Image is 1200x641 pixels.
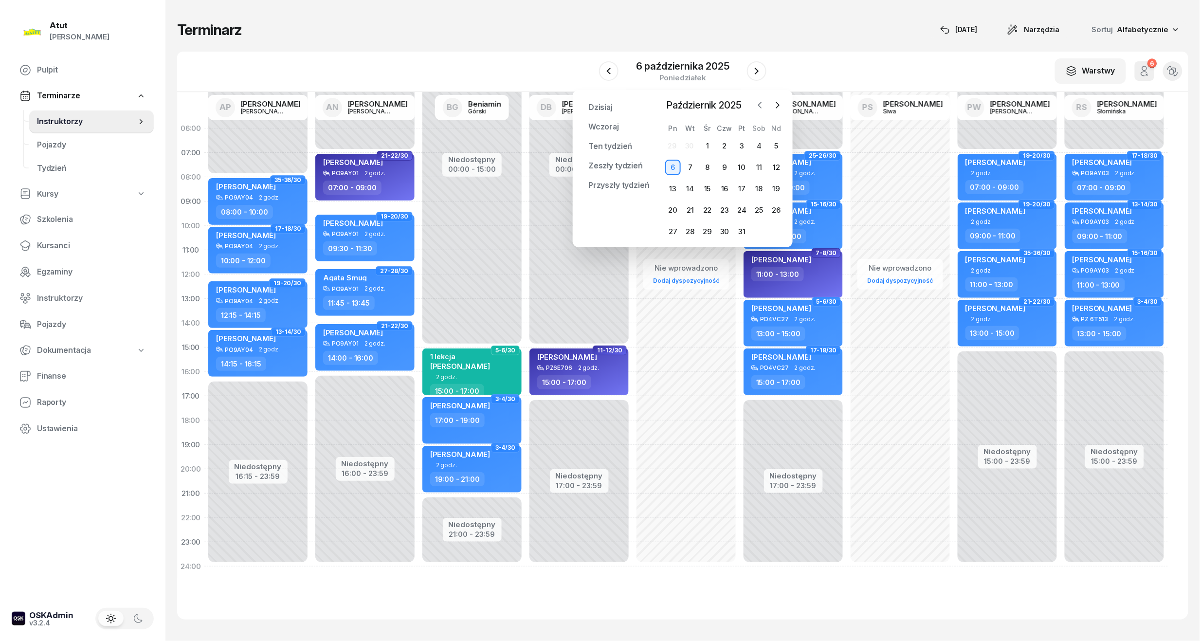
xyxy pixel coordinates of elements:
span: 2 godz. [971,170,992,176]
a: Pulpit [12,58,154,82]
span: [PERSON_NAME] [965,158,1025,167]
div: 10:00 [177,214,204,238]
span: 17-18/30 [275,228,301,230]
div: 17:00 - 23:59 [556,479,603,490]
div: 16:15 - 23:59 [235,470,282,480]
span: 13-14/30 [275,331,301,333]
div: 1 lekcja [430,352,490,361]
div: 27 [665,224,681,239]
div: 8 [700,160,715,175]
span: BG [447,103,458,111]
span: [PERSON_NAME] [751,352,811,362]
a: RS[PERSON_NAME]Słomińska [1064,95,1165,120]
div: 09:00 [177,189,204,214]
span: [PERSON_NAME] [1073,304,1132,313]
div: 15:00 [177,335,204,360]
div: PO9AY03 [1081,219,1109,225]
div: 31 [734,224,750,239]
a: Terminarze [12,85,154,107]
span: Terminarze [37,90,80,102]
div: Nie wprowadzono [649,262,723,275]
a: PS[PERSON_NAME]Siwa [850,95,951,120]
div: 24:00 [177,554,204,579]
div: 11 [751,160,767,175]
div: 21:00 [177,481,204,506]
button: Niedostępny15:00 - 23:59 [984,446,1031,467]
div: 13:00 [177,287,204,311]
span: 3-4/30 [495,398,515,400]
button: 6 [1135,61,1154,81]
div: 6 [665,160,681,175]
div: 1 [700,138,715,154]
div: 00:00 - 15:00 [448,163,496,173]
a: Przypnij [581,220,626,239]
div: PZ6E706 [546,365,572,371]
div: 09:00 - 11:00 [965,229,1020,243]
div: Niedostępny [449,521,496,528]
span: 21-22/30 [381,325,408,327]
span: Pulpit [37,64,146,76]
span: [PERSON_NAME] [430,362,490,371]
span: 3-4/30 [495,447,515,449]
div: PO9AY04 [225,194,253,201]
button: Narzędzia [998,20,1069,39]
div: 30 [717,224,732,239]
div: PO9AY04 [225,347,253,353]
div: [DATE] [940,24,978,36]
div: 15:00 - 23:59 [1091,455,1138,465]
span: Alfabetycznie [1117,25,1169,34]
span: Sortuj [1092,23,1115,36]
span: 5-6/30 [495,349,515,351]
div: Pn [664,124,681,132]
div: 15:00 - 17:00 [537,375,591,389]
span: 2 godz. [1115,267,1136,274]
div: PO4VC27 [760,316,789,322]
div: 17:00 [177,384,204,408]
div: [PERSON_NAME] [562,108,609,114]
div: PO9AY01 [332,286,359,292]
span: [PERSON_NAME] [323,158,383,167]
a: PW[PERSON_NAME][PERSON_NAME] [957,95,1058,120]
a: MR[PERSON_NAME][PERSON_NAME] [743,95,844,120]
a: Instruktorzy [29,110,154,133]
span: RS [1076,103,1087,111]
div: 09:30 - 11:30 [323,241,377,256]
div: 30 [685,142,694,150]
a: AP[PERSON_NAME][PERSON_NAME] [208,95,309,120]
div: 14 [682,181,698,197]
div: 06:00 [177,116,204,141]
div: v3.2.4 [29,620,73,626]
a: BGBeniaminGórski [435,95,509,120]
a: Finanse [12,365,154,388]
span: 2 godz. [1114,316,1135,323]
div: Niedostępny [984,448,1031,455]
span: 2 godz. [364,231,385,238]
a: AN[PERSON_NAME][PERSON_NAME] [315,95,416,120]
div: PO9AY04 [225,243,253,249]
span: PW [967,103,982,111]
span: 2 godz. [971,219,992,225]
span: 2 godz. [436,462,457,468]
div: Pt [733,124,750,132]
span: 19-20/30 [381,216,408,218]
div: [PERSON_NAME] [562,100,622,108]
a: Szkolenia [12,208,154,231]
span: [PERSON_NAME] [965,304,1025,313]
span: [PERSON_NAME] [216,231,276,240]
div: 07:00 - 09:00 [1073,181,1131,195]
span: Kursanci [37,239,146,252]
div: 5 [769,138,784,154]
div: PO9AY01 [332,170,359,176]
div: 12:15 - 14:15 [216,308,266,322]
span: [PERSON_NAME] [216,285,276,294]
span: Październik 2025 [662,97,745,113]
span: 19-20/30 [273,282,301,284]
a: DB[PERSON_NAME][PERSON_NAME] [529,95,630,120]
span: 2 godz. [364,340,385,347]
div: Górski [468,108,501,114]
img: logo-xs-dark@2x.png [12,612,25,625]
a: Instruktorzy [12,287,154,310]
span: 11-12/30 [597,349,622,351]
a: Ten tydzień [581,137,640,156]
div: PO9AY01 [332,340,359,347]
